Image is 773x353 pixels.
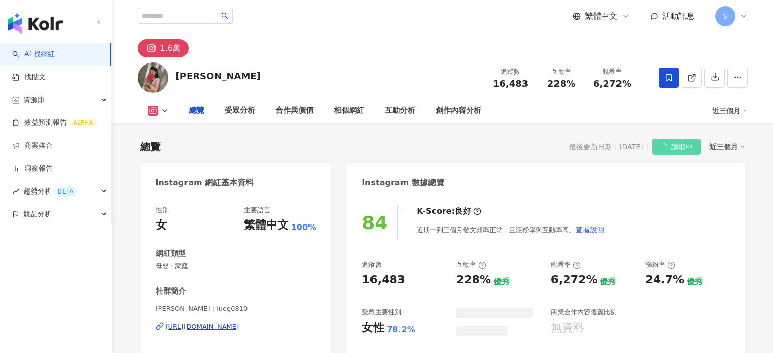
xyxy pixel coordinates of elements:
a: 洞察報告 [12,164,53,174]
button: 讀取中 [652,139,701,155]
span: 查看說明 [576,226,604,234]
span: S [723,11,727,22]
span: 趨勢分析 [23,180,77,203]
div: 創作內容分析 [436,105,481,117]
div: 78.2% [387,324,415,335]
div: BETA [54,186,77,197]
div: 追蹤數 [491,67,530,77]
div: 追蹤數 [362,260,382,269]
span: 母嬰 · 家庭 [156,262,317,271]
div: 近三個月 [709,140,745,153]
div: 相似網紅 [334,105,364,117]
div: [URL][DOMAIN_NAME] [166,322,239,331]
div: 16,483 [362,272,405,288]
span: 資源庫 [23,88,45,111]
img: logo [8,13,63,34]
div: 合作與價值 [275,105,314,117]
div: 6,272% [551,272,598,288]
img: KOL Avatar [138,62,168,93]
span: 活動訊息 [662,11,695,21]
div: 無資料 [551,320,584,336]
span: 228% [547,79,576,89]
div: 84 [362,212,387,233]
span: 16,483 [493,78,528,89]
div: 1.6萬 [160,41,181,55]
span: 讀取中 [671,139,693,155]
div: 觀看率 [593,67,632,77]
div: 優秀 [687,276,703,287]
div: 繁體中文 [244,217,289,233]
div: K-Score : [417,206,481,217]
span: loading [659,142,668,151]
div: 觀看率 [551,260,581,269]
button: 查看說明 [575,219,605,240]
div: 女 [156,217,167,233]
button: 1.6萬 [138,39,189,57]
div: Instagram 網紅基本資料 [156,177,254,188]
div: 女性 [362,320,384,336]
a: [URL][DOMAIN_NAME] [156,322,317,331]
div: 總覽 [140,140,161,154]
div: 互動率 [542,67,581,77]
div: 良好 [455,206,471,217]
span: 100% [291,222,316,233]
span: [PERSON_NAME] | lueg0810 [156,304,317,313]
div: 受眾分析 [225,105,255,117]
div: 優秀 [493,276,510,287]
div: [PERSON_NAME] [176,70,261,82]
div: 性別 [156,206,169,215]
div: 優秀 [600,276,616,287]
div: 總覽 [189,105,204,117]
div: 主要語言 [244,206,270,215]
div: Instagram 數據總覽 [362,177,444,188]
div: 社群簡介 [156,286,186,297]
a: 找貼文 [12,72,46,82]
a: 效益預測報告ALPHA [12,118,97,128]
div: 228% [456,272,491,288]
span: rise [12,188,19,195]
div: 24.7% [645,272,684,288]
a: searchAI 找網紅 [12,49,55,59]
span: search [221,12,228,19]
span: 繁體中文 [585,11,617,22]
div: 近期一到三個月發文頻率正常，且漲粉率與互動率高。 [417,219,605,240]
div: 互動分析 [385,105,415,117]
span: 競品分析 [23,203,52,226]
div: 受眾主要性別 [362,308,401,317]
div: 漲粉率 [645,260,675,269]
div: 商業合作內容覆蓋比例 [551,308,617,317]
div: 網紅類型 [156,248,186,259]
div: 互動率 [456,260,486,269]
a: 商案媒合 [12,141,53,151]
div: 近三個月 [712,103,748,119]
span: 6,272% [593,79,631,89]
div: 最後更新日期：[DATE] [569,143,643,151]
